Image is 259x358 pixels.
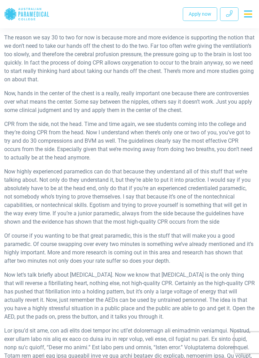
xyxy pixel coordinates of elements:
p: The reason we say 30 to two for now is because more and more evidence is supporting the notion th... [4,33,255,84]
a: Apply now [183,7,217,21]
p: CPR from the side, not the head. Time and time again, we see students coming into the college and... [4,120,255,162]
button: Toggle navigation [241,8,255,20]
p: Now highly experienced paramedics can do that because they understand all of this stuff that we’r... [4,167,255,226]
p: Now let’s talk briefly about [MEDICAL_DATA]. Now we know that [MEDICAL_DATA] is the only thing th... [4,271,255,321]
p: Of course if you wanting to be that great paramedic, this is the stuff that will make you a good ... [4,232,255,265]
a: Australian Paramedical College [4,3,49,25]
p: Now, hands in the center of the chest is a really, really important one because there are controv... [4,89,255,114]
